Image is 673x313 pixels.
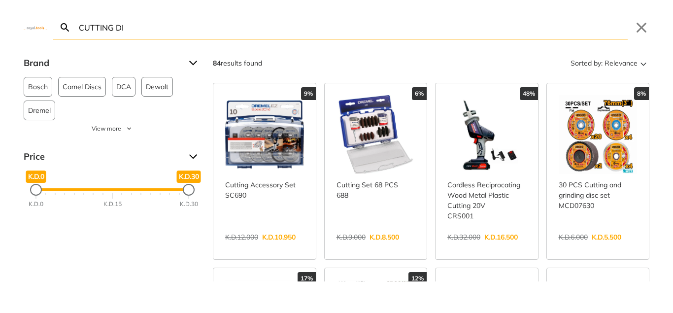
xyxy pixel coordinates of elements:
[28,101,51,120] span: Dremel
[408,272,427,285] div: 12%
[24,149,181,165] span: Price
[638,57,649,69] svg: Sort
[183,184,195,196] div: Maximum Price
[24,25,47,30] img: Close
[605,55,638,71] span: Relevance
[24,55,181,71] span: Brand
[180,200,198,209] div: K.D.30
[92,124,121,133] span: View more
[63,77,101,96] span: Camel Discs
[141,77,173,97] button: Dewalt
[103,200,122,209] div: K.D.15
[634,87,649,100] div: 8%
[77,16,628,39] input: Search…
[634,20,649,35] button: Close
[146,77,168,96] span: Dewalt
[59,22,71,34] svg: Search
[58,77,106,97] button: Camel Discs
[24,101,55,120] button: Dremel
[298,272,316,285] div: 17%
[24,124,201,133] button: View more
[29,200,43,209] div: K.D.0
[112,77,135,97] button: DCA
[569,55,649,71] button: Sorted by:Relevance Sort
[213,55,262,71] div: results found
[30,184,42,196] div: Minimum Price
[301,87,316,100] div: 9%
[24,77,52,97] button: Bosch
[116,77,131,96] span: DCA
[520,87,538,100] div: 48%
[412,87,427,100] div: 6%
[213,59,221,68] strong: 84
[28,77,48,96] span: Bosch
